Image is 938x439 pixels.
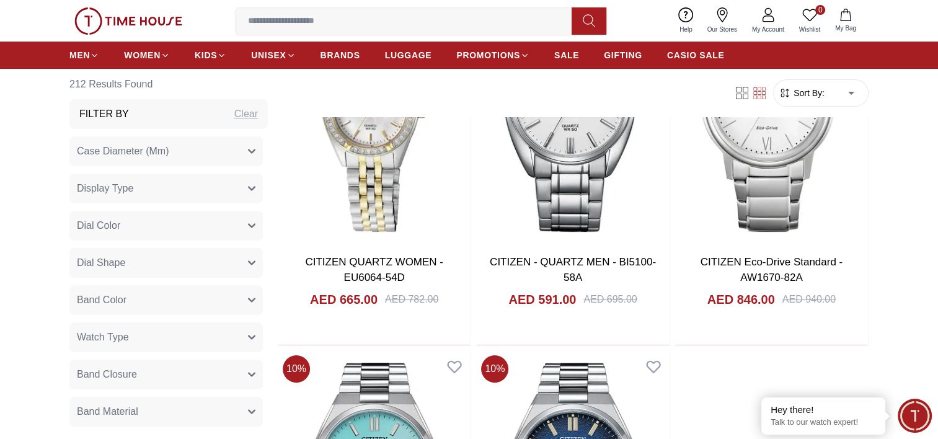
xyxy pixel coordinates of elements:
span: Dial Color [77,218,120,233]
span: Help [675,25,697,34]
div: Chat Widget [898,399,932,433]
a: CITIZEN - QUARTZ MEN - BI5100-58A [490,256,656,284]
a: LUGGAGE [385,44,432,66]
span: Our Stores [702,25,742,34]
button: Band Material [69,397,263,427]
span: Band Color [77,293,126,308]
span: Dial Shape [77,255,125,270]
a: WOMEN [124,44,170,66]
span: My Bag [830,24,861,33]
button: Case Diameter (Mm) [69,136,263,166]
a: CASIO SALE [667,44,725,66]
p: Talk to our watch expert! [771,417,876,428]
span: Band Closure [77,367,137,382]
h6: 212 Results Found [69,69,268,99]
span: 10 % [283,355,310,383]
h3: Filter By [79,107,129,122]
button: Band Closure [69,360,263,389]
a: CITIZEN QUARTZ WOMEN - EU6064-54D [305,256,443,284]
a: BRANDS [321,44,360,66]
span: Watch Type [77,330,129,345]
a: Our Stores [700,5,745,37]
a: GIFTING [604,44,642,66]
span: LUGGAGE [385,49,432,61]
div: AED 940.00 [782,292,836,307]
span: SALE [554,49,579,61]
button: Display Type [69,174,263,203]
button: Sort By: [779,87,825,99]
span: 10 % [481,355,508,383]
a: Help [672,5,700,37]
button: Band Color [69,285,263,315]
h4: AED 846.00 [707,291,775,308]
h4: AED 665.00 [310,291,378,308]
a: 0Wishlist [792,5,828,37]
h4: AED 591.00 [508,291,576,308]
span: KIDS [195,49,217,61]
span: UNISEX [251,49,286,61]
div: Hey there! [771,404,876,416]
div: AED 782.00 [385,292,438,307]
span: My Account [747,25,789,34]
img: ... [74,7,182,35]
a: MEN [69,44,99,66]
button: My Bag [828,6,864,35]
span: BRANDS [321,49,360,61]
button: Dial Color [69,211,263,241]
span: CASIO SALE [667,49,725,61]
a: PROMOTIONS [456,44,529,66]
button: Watch Type [69,322,263,352]
span: PROMOTIONS [456,49,520,61]
span: Sort By: [791,87,825,99]
span: MEN [69,49,90,61]
span: Display Type [77,181,133,196]
a: KIDS [195,44,226,66]
span: GIFTING [604,49,642,61]
a: UNISEX [251,44,295,66]
div: AED 695.00 [583,292,637,307]
span: 0 [815,5,825,15]
a: SALE [554,44,579,66]
div: Clear [234,107,258,122]
a: CITIZEN Eco-Drive Standard - AW1670-82A [701,256,843,284]
span: Wishlist [794,25,825,34]
span: Band Material [77,404,138,419]
span: Case Diameter (Mm) [77,144,169,159]
span: WOMEN [124,49,161,61]
button: Dial Shape [69,248,263,278]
